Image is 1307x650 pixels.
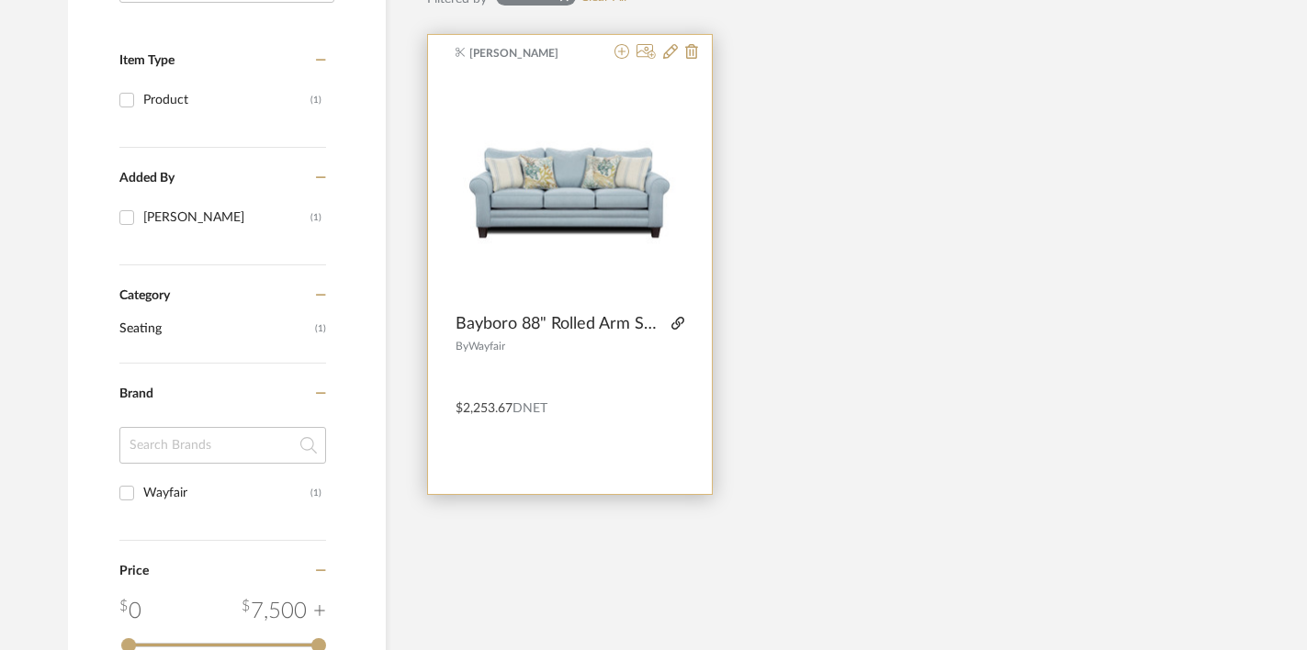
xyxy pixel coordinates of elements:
span: Brand [119,387,153,400]
span: DNET [513,402,547,415]
div: [PERSON_NAME] [143,203,310,232]
span: Price [119,565,149,577]
div: Product [143,85,310,115]
span: Added By [119,172,175,185]
span: Bayboro 88" Rolled Arm Sofa with Reversible Cushion [456,314,664,334]
div: (1) [310,203,321,232]
img: Bayboro 88" Rolled Arm Sofa with Reversible Cushion [456,75,684,304]
span: [PERSON_NAME] [469,45,585,62]
div: Wayfair [143,478,310,508]
input: Search Brands [119,427,326,464]
span: Item Type [119,54,175,67]
div: (1) [310,85,321,115]
div: 0 [119,595,141,628]
div: 7,500 + [242,595,326,628]
div: (1) [310,478,321,508]
span: (1) [315,314,326,343]
span: $2,253.67 [456,402,513,415]
span: Wayfair [468,341,505,352]
div: 0 [456,74,684,304]
span: By [456,341,468,352]
span: Seating [119,313,310,344]
span: Category [119,288,170,304]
